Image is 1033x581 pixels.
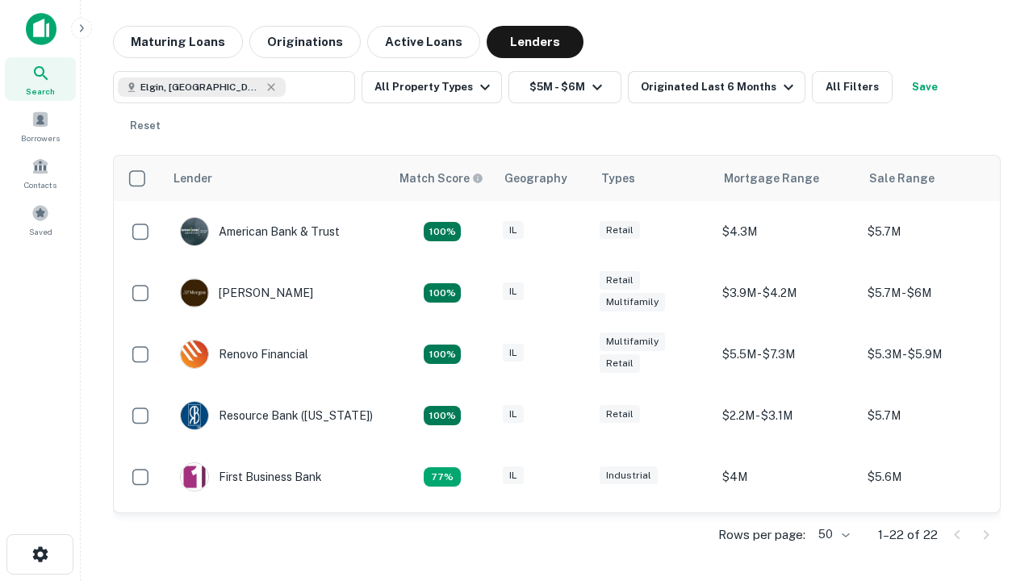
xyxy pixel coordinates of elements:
td: $5.7M [859,385,1005,446]
td: $2.2M - $3.1M [714,385,859,446]
div: Sale Range [869,169,935,188]
img: picture [181,402,208,429]
td: $5.6M [859,446,1005,508]
td: $5.1M [859,508,1005,569]
button: Active Loans [367,26,480,58]
div: Capitalize uses an advanced AI algorithm to match your search with the best lender. The match sco... [399,169,483,187]
button: All Property Types [362,71,502,103]
span: Elgin, [GEOGRAPHIC_DATA], [GEOGRAPHIC_DATA] [140,80,261,94]
div: Mortgage Range [724,169,819,188]
img: picture [181,218,208,245]
div: [PERSON_NAME] [180,278,313,307]
a: Search [5,57,76,101]
img: capitalize-icon.png [26,13,56,45]
button: Maturing Loans [113,26,243,58]
div: Matching Properties: 7, hasApolloMatch: undefined [424,222,461,241]
div: Retail [600,405,640,424]
div: American Bank & Trust [180,217,340,246]
th: Capitalize uses an advanced AI algorithm to match your search with the best lender. The match sco... [390,156,495,201]
td: $3.1M [714,508,859,569]
iframe: Chat Widget [952,452,1033,529]
div: Matching Properties: 4, hasApolloMatch: undefined [424,406,461,425]
button: All Filters [812,71,893,103]
td: $4.3M [714,201,859,262]
div: First Business Bank [180,462,322,491]
a: Contacts [5,151,76,194]
img: picture [181,463,208,491]
div: Lender [174,169,212,188]
button: Originations [249,26,361,58]
span: Saved [29,225,52,238]
h6: Match Score [399,169,480,187]
span: Search [26,85,55,98]
span: Borrowers [21,132,60,144]
div: 50 [812,523,852,546]
td: $3.9M - $4.2M [714,262,859,324]
a: Saved [5,198,76,241]
td: $5.7M [859,201,1005,262]
a: Borrowers [5,104,76,148]
p: 1–22 of 22 [878,525,938,545]
div: Matching Properties: 4, hasApolloMatch: undefined [424,345,461,364]
th: Mortgage Range [714,156,859,201]
button: Originated Last 6 Months [628,71,805,103]
div: Matching Properties: 3, hasApolloMatch: undefined [424,467,461,487]
div: Retail [600,221,640,240]
div: Renovo Financial [180,340,308,369]
div: Retail [600,354,640,373]
div: IL [503,405,524,424]
div: IL [503,282,524,301]
td: $5.5M - $7.3M [714,324,859,385]
div: Types [601,169,635,188]
div: Originated Last 6 Months [641,77,798,97]
td: $5.3M - $5.9M [859,324,1005,385]
button: Reset [119,110,171,142]
p: Rows per page: [718,525,805,545]
div: Retail [600,271,640,290]
div: Multifamily [600,293,665,311]
div: Industrial [600,466,658,485]
div: IL [503,221,524,240]
img: picture [181,341,208,368]
div: IL [503,466,524,485]
span: Contacts [24,178,56,191]
div: Resource Bank ([US_STATE]) [180,401,373,430]
th: Geography [495,156,592,201]
button: Save your search to get updates of matches that match your search criteria. [899,71,951,103]
td: $4M [714,446,859,508]
div: Matching Properties: 4, hasApolloMatch: undefined [424,283,461,303]
th: Lender [164,156,390,201]
button: Lenders [487,26,583,58]
th: Sale Range [859,156,1005,201]
div: IL [503,344,524,362]
th: Types [592,156,714,201]
button: $5M - $6M [508,71,621,103]
img: picture [181,279,208,307]
div: Multifamily [600,332,665,351]
div: Geography [504,169,567,188]
td: $5.7M - $6M [859,262,1005,324]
